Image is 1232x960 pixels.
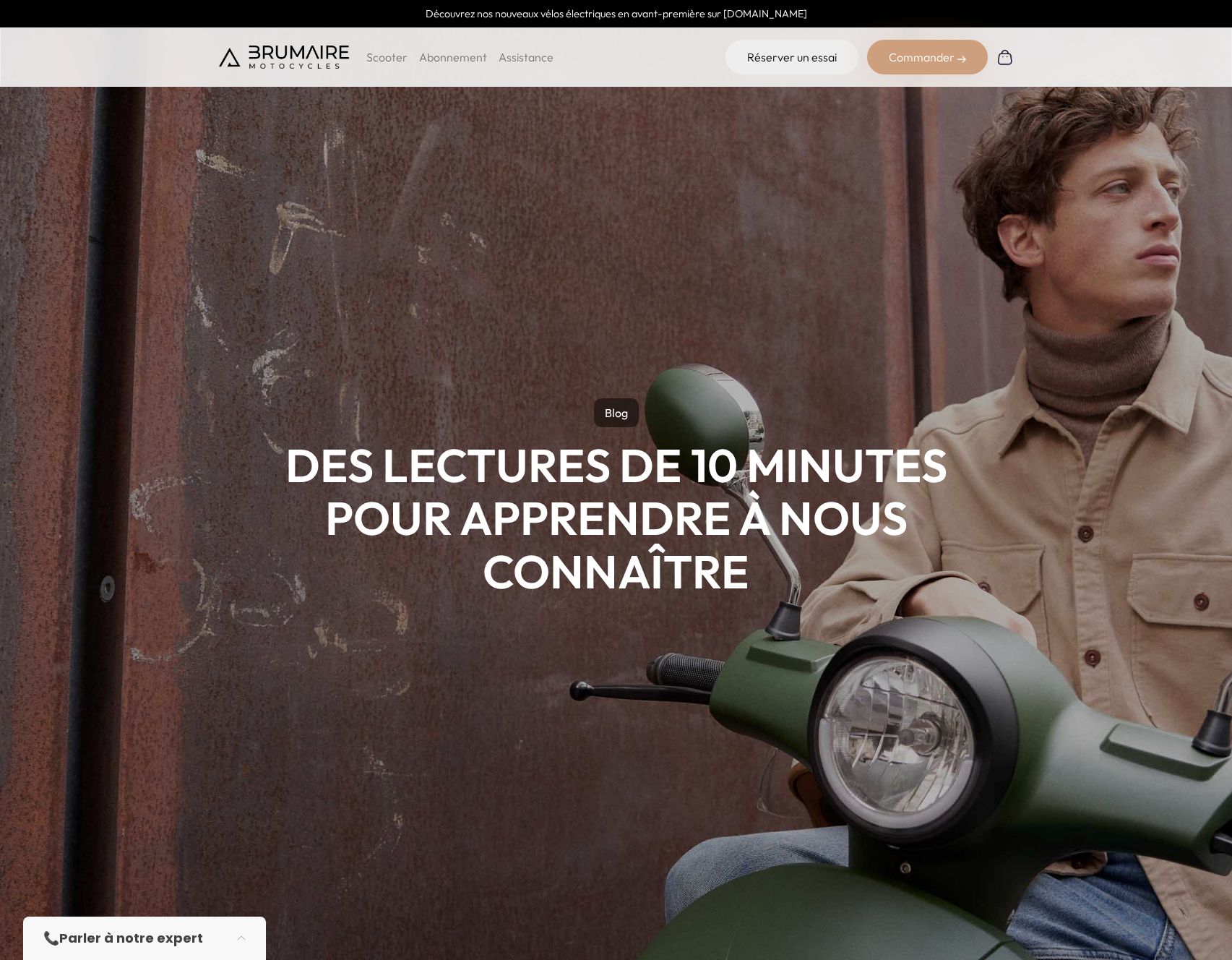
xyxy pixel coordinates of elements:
[366,48,408,66] p: Scooter
[219,439,1014,599] h1: Des lectures de 10 minutes pour apprendre à nous connaître
[499,50,553,64] a: Assistance
[594,398,639,427] p: Blog
[957,55,966,64] img: right-arrow-2.png
[219,46,349,69] img: Brumaire Motocycles
[996,48,1014,66] img: Panier
[867,40,988,74] div: Commander
[419,50,487,64] a: Abonnement
[725,40,858,74] a: Réserver un essai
